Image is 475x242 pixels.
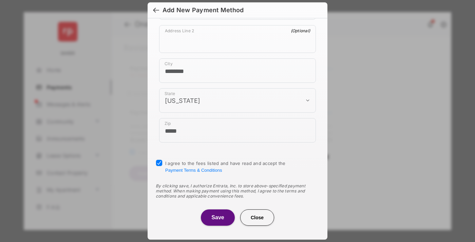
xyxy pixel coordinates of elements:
span: I agree to the fees listed and have read and accept the [165,161,286,173]
div: By clicking save, I authorize Entrata, Inc. to store above-specified payment method. When making ... [156,183,319,199]
div: payment_method_screening[postal_addresses][administrativeArea] [159,88,316,113]
button: Save [201,209,235,226]
div: payment_method_screening[postal_addresses][addressLine2] [159,25,316,53]
button: I agree to the fees listed and have read and accept the [165,168,222,173]
div: payment_method_screening[postal_addresses][locality] [159,58,316,83]
div: Add New Payment Method [163,6,244,14]
button: Close [240,209,274,226]
div: payment_method_screening[postal_addresses][postalCode] [159,118,316,143]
